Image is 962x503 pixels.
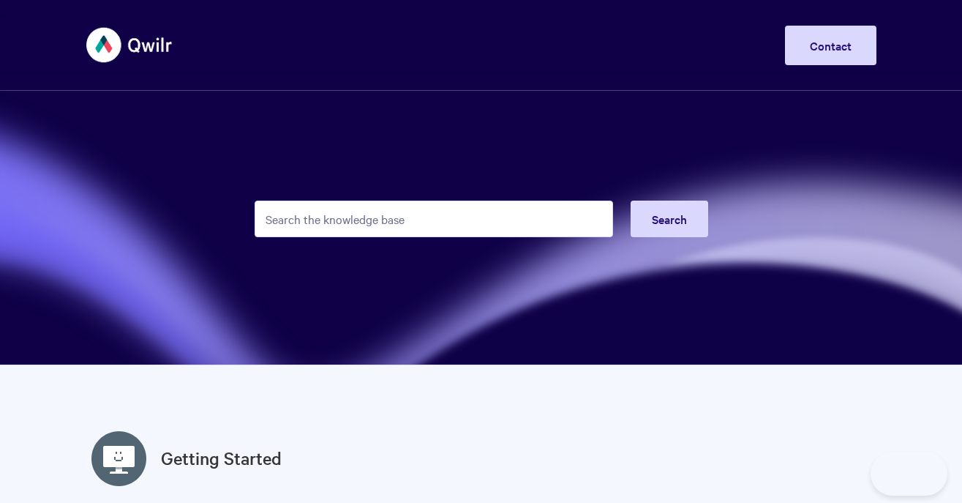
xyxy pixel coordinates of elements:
[255,201,613,237] input: Search the knowledge base
[871,452,947,496] iframe: Toggle Customer Support
[631,201,708,237] button: Search
[652,211,687,227] span: Search
[86,18,173,72] img: Qwilr Help Center
[161,445,282,472] a: Getting Started
[785,26,876,65] a: Contact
